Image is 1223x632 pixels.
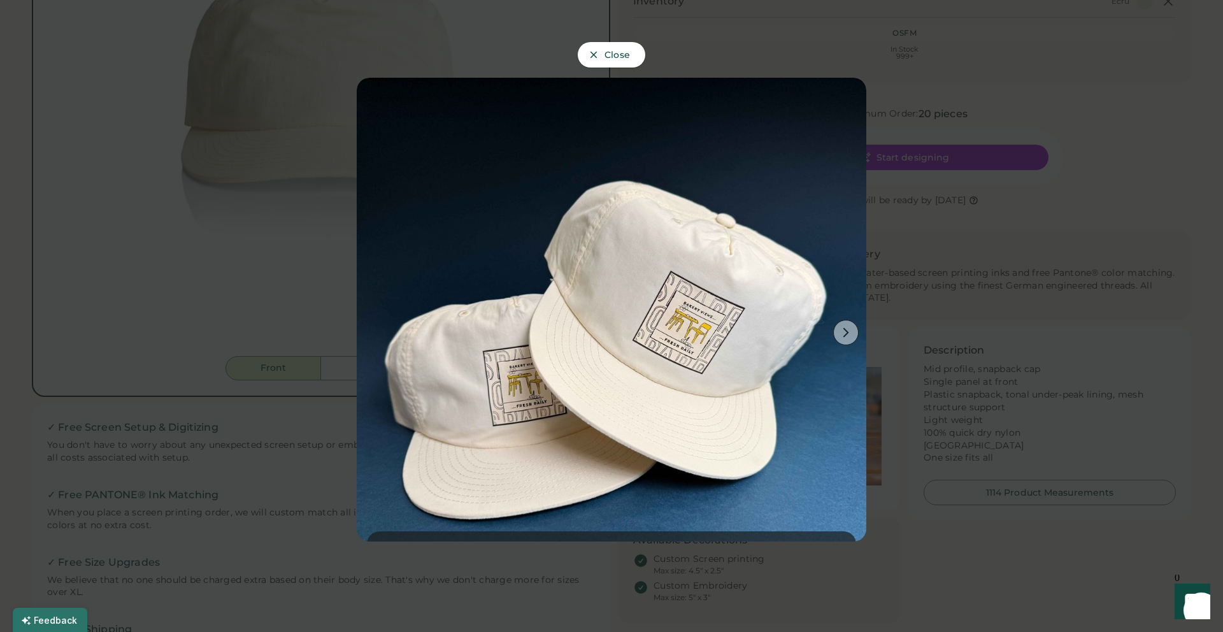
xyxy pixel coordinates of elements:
[1162,575,1217,629] iframe: Front Chat
[578,42,645,68] button: Close
[357,78,866,587] img: Ecru color hat with logo printed on a blue background
[604,50,630,59] span: Close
